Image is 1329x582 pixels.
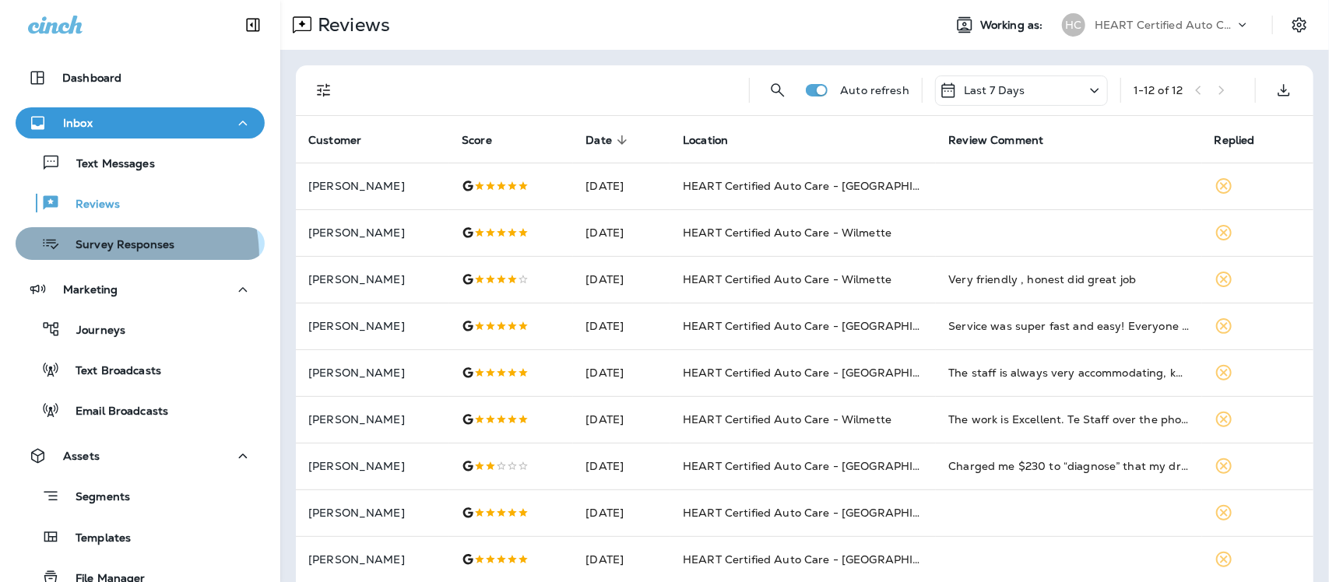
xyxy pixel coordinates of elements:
[63,283,118,296] p: Marketing
[948,318,1189,334] div: Service was super fast and easy! Everyone was very friendly and accommodating. Will definitely be...
[16,440,265,472] button: Assets
[16,394,265,426] button: Email Broadcasts
[311,13,390,37] p: Reviews
[231,9,275,40] button: Collapse Sidebar
[1062,13,1085,37] div: HC
[948,412,1189,427] div: The work is Excellent. Te Staff over the phone to the visit to drop the car off were Professional...
[964,84,1025,96] p: Last 7 Days
[1095,19,1235,31] p: HEART Certified Auto Care
[308,320,437,332] p: [PERSON_NAME]
[1268,75,1299,106] button: Export as CSV
[585,134,612,147] span: Date
[63,117,93,129] p: Inbox
[573,349,670,396] td: [DATE]
[1134,84,1183,96] div: 1 - 12 of 12
[1215,133,1275,147] span: Replied
[16,187,265,219] button: Reviews
[63,450,100,462] p: Assets
[683,412,891,426] span: HEART Certified Auto Care - Wilmette
[980,19,1046,32] span: Working as:
[573,396,670,443] td: [DATE]
[308,180,437,192] p: [PERSON_NAME]
[60,364,161,379] p: Text Broadcasts
[308,460,437,472] p: [PERSON_NAME]
[308,553,437,566] p: [PERSON_NAME]
[948,133,1064,147] span: Review Comment
[573,443,670,489] td: [DATE]
[683,226,891,240] span: HEART Certified Auto Care - Wilmette
[60,531,131,546] p: Templates
[16,274,265,305] button: Marketing
[308,75,339,106] button: Filters
[948,272,1189,287] div: Very friendly , honest did great job
[61,157,155,172] p: Text Messages
[948,458,1189,474] div: Charged me $230 to “diagnose” that my driver side window would go up!
[16,62,265,93] button: Dashboard
[462,133,512,147] span: Score
[948,134,1043,147] span: Review Comment
[16,313,265,345] button: Journeys
[16,479,265,513] button: Segments
[683,459,962,473] span: HEART Certified Auto Care - [GEOGRAPHIC_DATA]
[308,413,437,426] p: [PERSON_NAME]
[61,324,125,338] p: Journeys
[683,506,962,520] span: HEART Certified Auto Care - [GEOGRAPHIC_DATA]
[1215,134,1255,147] span: Replied
[573,256,670,303] td: [DATE]
[683,134,728,147] span: Location
[60,198,120,212] p: Reviews
[60,405,168,419] p: Email Broadcasts
[16,353,265,386] button: Text Broadcasts
[308,273,437,286] p: [PERSON_NAME]
[683,179,962,193] span: HEART Certified Auto Care - [GEOGRAPHIC_DATA]
[308,133,381,147] span: Customer
[683,552,962,566] span: HEART Certified Auto Care - [GEOGRAPHIC_DATA]
[60,490,130,506] p: Segments
[683,272,891,286] span: HEART Certified Auto Care - Wilmette
[308,134,361,147] span: Customer
[683,366,962,380] span: HEART Certified Auto Care - [GEOGRAPHIC_DATA]
[683,319,962,333] span: HEART Certified Auto Care - [GEOGRAPHIC_DATA]
[462,134,492,147] span: Score
[308,507,437,519] p: [PERSON_NAME]
[762,75,793,106] button: Search Reviews
[573,303,670,349] td: [DATE]
[683,133,748,147] span: Location
[16,521,265,553] button: Templates
[16,227,265,260] button: Survey Responses
[308,366,437,379] p: [PERSON_NAME]
[16,107,265,138] button: Inbox
[948,365,1189,380] div: The staff is always very accommodating, knowledgeable, and honestly pretty entertaining. They def...
[308,226,437,239] p: [PERSON_NAME]
[573,489,670,536] td: [DATE]
[62,72,121,84] p: Dashboard
[573,209,670,256] td: [DATE]
[573,163,670,209] td: [DATE]
[16,146,265,179] button: Text Messages
[60,238,174,253] p: Survey Responses
[585,133,632,147] span: Date
[1285,11,1313,39] button: Settings
[840,84,909,96] p: Auto refresh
